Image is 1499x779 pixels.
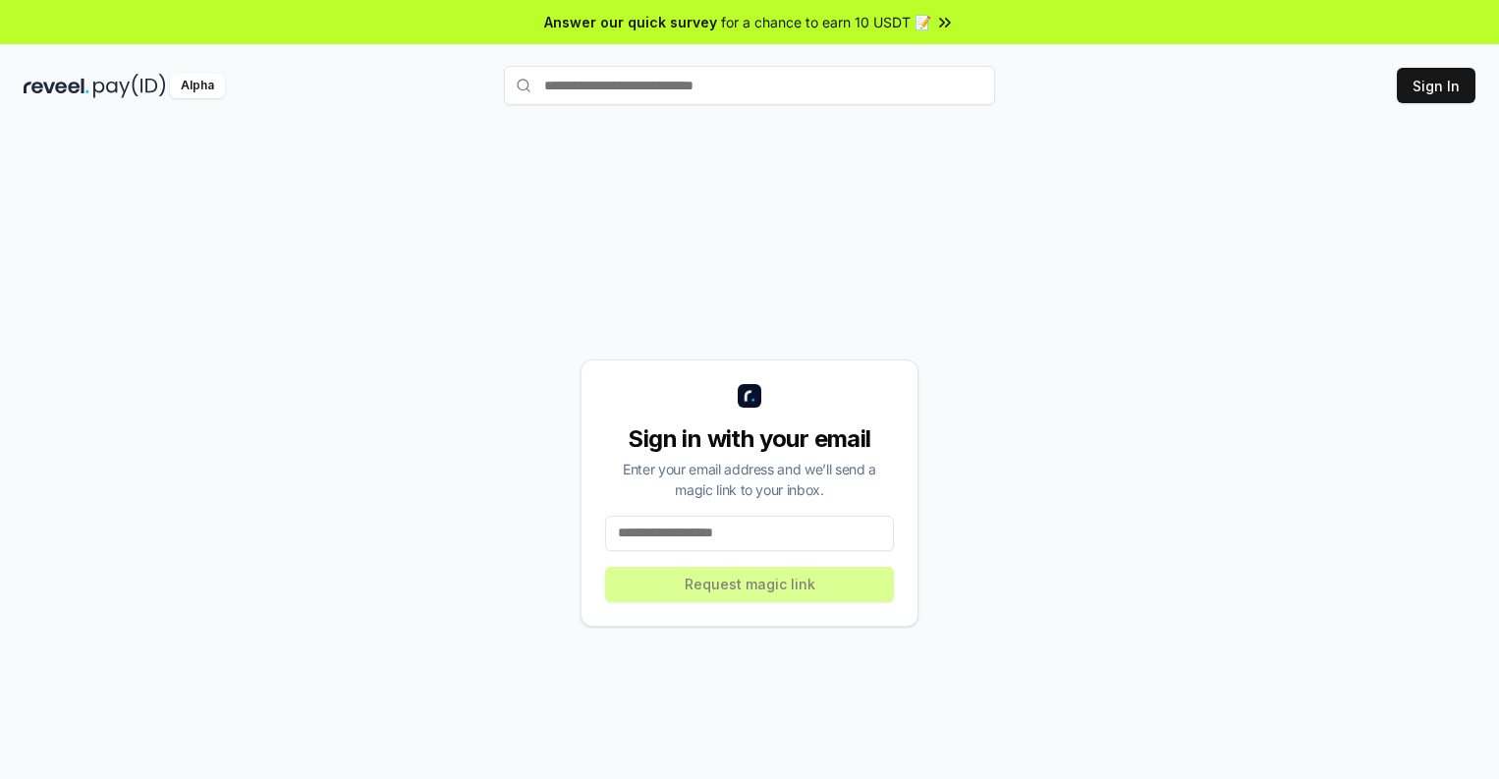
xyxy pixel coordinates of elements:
[170,74,225,98] div: Alpha
[93,74,166,98] img: pay_id
[605,459,894,500] div: Enter your email address and we’ll send a magic link to your inbox.
[1397,68,1475,103] button: Sign In
[544,12,717,32] span: Answer our quick survey
[24,74,89,98] img: reveel_dark
[605,423,894,455] div: Sign in with your email
[738,384,761,408] img: logo_small
[721,12,931,32] span: for a chance to earn 10 USDT 📝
